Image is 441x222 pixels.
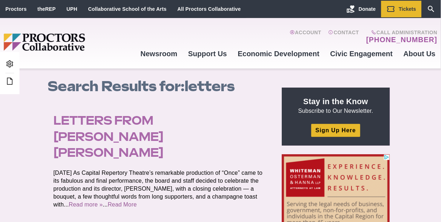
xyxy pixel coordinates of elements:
[37,6,56,12] a: theREP
[398,44,441,63] a: About Us
[48,77,184,95] span: Search Results for:
[4,34,135,51] img: Proctors logo
[183,44,232,63] a: Support Us
[303,97,368,106] strong: Stay in the Know
[329,30,359,44] a: Contact
[364,30,437,35] span: Call Administration
[341,1,381,17] a: Donate
[399,6,416,12] span: Tickets
[48,78,274,94] h1: letters
[232,44,325,63] a: Economic Development
[108,201,137,208] a: Read More
[177,6,241,12] a: All Proctors Collaborative
[366,35,437,44] a: [PHONE_NUMBER]
[69,201,103,208] a: Read more »
[325,44,398,63] a: Civic Engagement
[381,1,422,17] a: Tickets
[53,113,163,159] a: Letters from [PERSON_NAME] [PERSON_NAME]
[311,124,360,137] a: Sign Up Here
[53,169,265,209] p: [DATE] As Capital Repertory Theatre’s remarkable production of “Once” came to its fabulous and fi...
[290,30,321,44] a: Account
[135,44,183,63] a: Newsroom
[359,6,376,12] span: Donate
[67,6,77,12] a: UPH
[422,1,441,17] a: Search
[88,6,167,12] a: Collaborative School of the Arts
[290,96,381,115] p: Subscribe to Our Newsletter.
[5,6,27,12] a: Proctors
